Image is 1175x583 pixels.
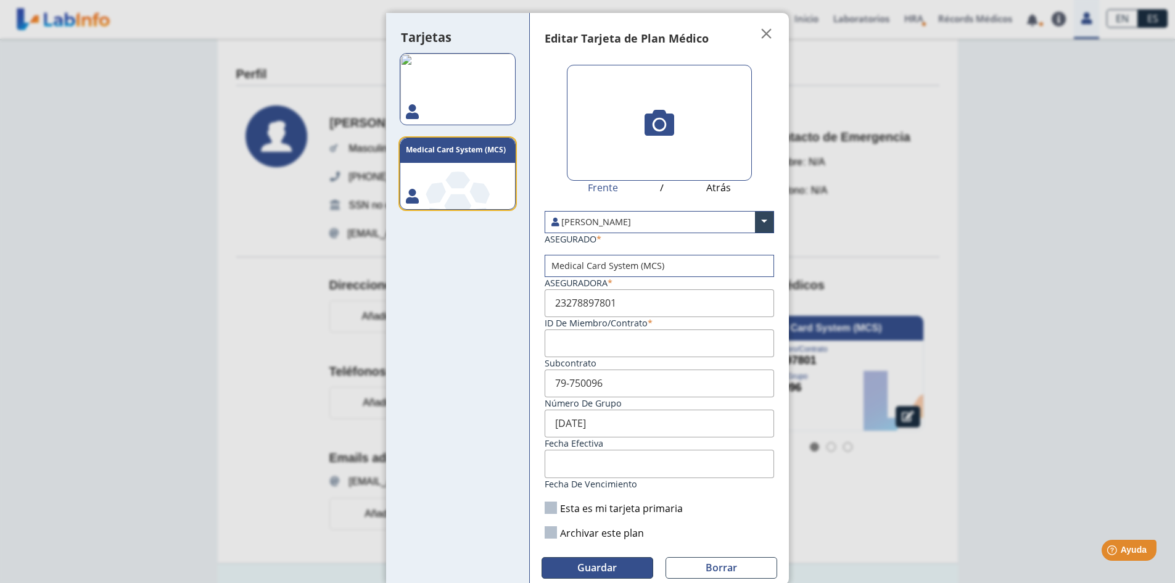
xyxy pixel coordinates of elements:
label: Fecha de vencimiento [545,478,637,490]
button: Borrar [666,557,777,579]
label: ASEGURADO [545,233,601,245]
label: ID de Miembro/Contrato [545,317,653,329]
label: Fecha efectiva [545,437,603,449]
label: Aseguradora [545,277,612,289]
span: Guardar [577,561,617,574]
label: Subcontrato [545,357,596,369]
label: Número de Grupo [545,397,622,409]
span: Borrar [706,561,737,574]
button: Close [752,27,781,41]
h4: Editar Tarjeta de Plan Médico [545,30,709,47]
label: Esta es mi tarjeta primaria [545,502,683,515]
h4: Tarjetas [401,30,451,45]
span: Frente [588,181,618,196]
span:  [759,27,774,41]
iframe: Help widget launcher [1065,535,1161,569]
span: Atrás [706,181,731,196]
button: Guardar [542,557,653,579]
label: Archivar este plan [545,526,644,540]
tspan: Medical Card System (MCS) [406,145,506,155]
img: image_2HLbI0V.jpg [400,53,516,125]
span: / [660,181,664,196]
